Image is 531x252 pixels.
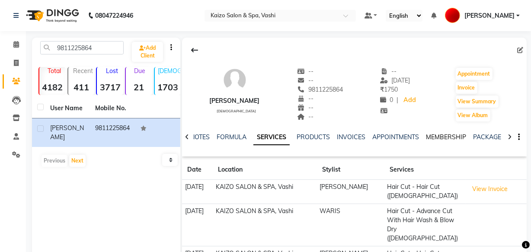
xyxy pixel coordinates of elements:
[210,96,260,105] div: [PERSON_NAME]
[297,104,313,112] span: --
[402,94,417,106] a: Add
[445,8,460,23] img: KAIZO VASHI
[45,99,90,118] th: User Name
[126,82,152,93] strong: 21
[380,67,397,75] span: --
[464,11,515,20] span: [PERSON_NAME]
[297,86,343,93] span: 9811225864
[50,124,84,141] span: [PERSON_NAME]
[222,67,248,93] img: avatar
[337,133,365,141] a: INVOICES
[456,109,490,121] button: View Album
[384,180,466,204] td: Hair Cut - Hair Cut ([DEMOGRAPHIC_DATA])
[100,67,123,75] p: Lost
[190,133,210,141] a: NOTES
[72,67,95,75] p: Recent
[182,160,213,180] th: Date
[380,96,393,104] span: 0
[384,204,466,246] td: Hair Cut - Advance Cut With Hair Wash & Blow Dry ([DEMOGRAPHIC_DATA])
[456,68,493,80] button: Appointment
[39,82,66,93] strong: 4182
[317,204,384,246] td: WARIS
[158,67,181,75] p: [DEMOGRAPHIC_DATA]
[253,130,290,145] a: SERVICES
[317,180,384,204] td: [PERSON_NAME]
[468,182,512,196] button: View Invoice
[297,133,330,141] a: PRODUCTS
[155,82,181,93] strong: 1703
[213,160,317,180] th: Location
[40,41,124,54] input: Search by Name/Mobile/Email/Code
[132,42,163,62] a: Add Client
[297,77,313,84] span: --
[380,86,398,93] span: 1750
[68,82,95,93] strong: 411
[213,204,317,246] td: KAIZO SALON & SPA, Vashi
[128,67,152,75] p: Due
[456,96,499,108] button: View Summary
[22,3,81,28] img: logo
[95,3,133,28] b: 08047224946
[473,133,505,141] a: PACKAGES
[90,118,135,147] td: 9811225864
[397,96,398,105] span: |
[43,67,66,75] p: Total
[297,67,313,75] span: --
[317,160,384,180] th: Stylist
[97,82,123,93] strong: 3717
[69,155,86,167] button: Next
[426,133,466,141] a: MEMBERSHIP
[90,99,135,118] th: Mobile No.
[217,133,246,141] a: FORMULA
[217,109,256,113] span: [DEMOGRAPHIC_DATA]
[182,180,213,204] td: [DATE]
[186,42,204,58] div: Back to Client
[297,113,313,121] span: --
[182,204,213,246] td: [DATE]
[213,180,317,204] td: KAIZO SALON & SPA, Vashi
[384,160,466,180] th: Services
[380,77,410,84] span: [DATE]
[380,86,384,93] span: ₹
[372,133,419,141] a: APPOINTMENTS
[456,82,477,94] button: Invoice
[297,95,313,102] span: --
